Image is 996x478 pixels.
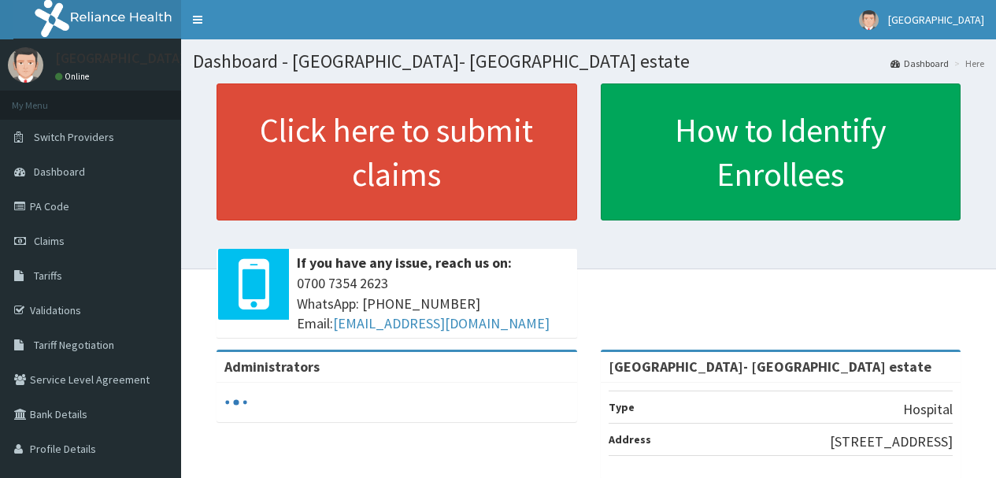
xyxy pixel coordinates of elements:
p: [GEOGRAPHIC_DATA] [55,51,185,65]
h1: Dashboard - [GEOGRAPHIC_DATA]- [GEOGRAPHIC_DATA] estate [193,51,984,72]
strong: [GEOGRAPHIC_DATA]- [GEOGRAPHIC_DATA] estate [609,358,931,376]
p: [STREET_ADDRESS] [830,432,953,452]
span: [GEOGRAPHIC_DATA] [888,13,984,27]
span: Tariff Negotiation [34,338,114,352]
a: [EMAIL_ADDRESS][DOMAIN_NAME] [333,314,550,332]
span: 0700 7354 2623 WhatsApp: [PHONE_NUMBER] Email: [297,273,569,334]
a: Dashboard [890,57,949,70]
b: Address [609,432,651,447]
b: If you have any issue, reach us on: [297,254,512,272]
img: User Image [8,47,43,83]
span: Tariffs [34,269,62,283]
b: Administrators [224,358,320,376]
a: How to Identify Enrollees [601,83,961,220]
span: Switch Providers [34,130,114,144]
svg: audio-loading [224,391,248,414]
span: Dashboard [34,165,85,179]
b: Type [609,400,635,414]
img: User Image [859,10,879,30]
a: Online [55,71,93,82]
a: Click here to submit claims [217,83,577,220]
li: Here [950,57,984,70]
span: Claims [34,234,65,248]
p: Hospital [903,399,953,420]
